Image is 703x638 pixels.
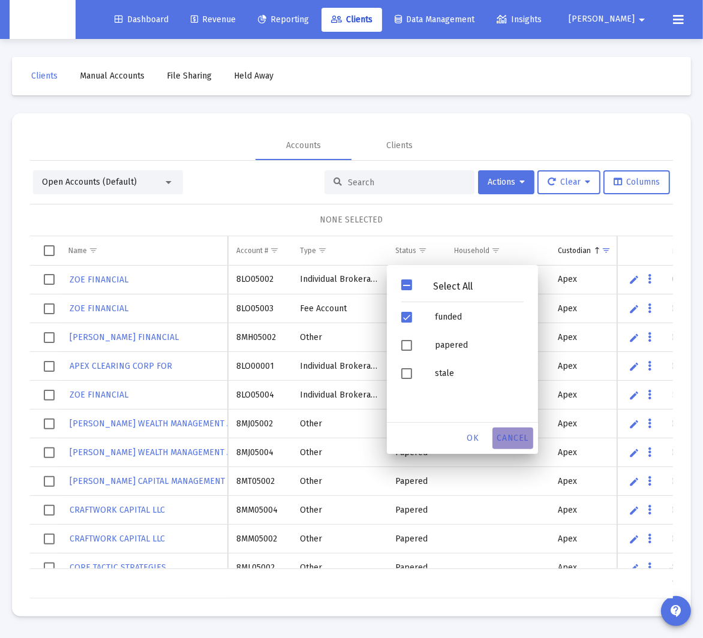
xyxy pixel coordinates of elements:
div: Select row [44,332,55,343]
div: Type [300,246,316,255]
a: Edit [629,562,640,573]
a: Clients [22,64,67,88]
mat-icon: arrow_drop_down [635,8,649,32]
td: Apex [549,467,623,496]
a: Clients [322,8,382,32]
td: Other [292,467,387,496]
td: Other [292,553,387,582]
button: Actions [478,170,534,194]
span: ZOE FINANCIAL [70,390,128,400]
span: Held Away [234,71,274,81]
td: 8LO05002 [228,266,292,294]
td: Apex [549,438,623,467]
div: Select row [44,505,55,516]
div: Select row [44,447,55,458]
span: Data Management [395,14,474,25]
div: Account # [236,246,268,255]
div: Select All [412,281,494,291]
td: Column Custodian [549,236,623,265]
span: Clear [548,177,590,187]
a: Data Management [385,8,484,32]
a: Manual Accounts [70,64,154,88]
a: [PERSON_NAME] WEALTH MANAGEMENT AND [68,444,244,461]
span: Cancel [497,433,528,443]
td: Apex [549,525,623,553]
span: Reporting [258,14,309,25]
div: Papered [395,533,438,545]
td: Other [292,410,387,438]
span: CRAFTWORK CAPITAL LLC [70,505,165,515]
a: CRAFTWORK CAPITAL LLC [68,501,166,519]
span: Show filter options for column 'Status' [418,246,427,255]
td: 8MJ05002 [228,410,292,438]
a: Edit [629,476,640,487]
span: Show filter options for column 'Name' [89,246,98,255]
div: Select row [44,361,55,372]
td: Column Household [446,236,550,265]
span: Actions [488,177,525,187]
span: File Sharing [167,71,212,81]
div: Data grid [30,236,673,598]
div: Papered [395,504,438,516]
a: Edit [629,390,640,401]
td: Apex [549,410,623,438]
span: [PERSON_NAME] WEALTH MANAGEMENT AND [70,447,243,458]
div: Name [68,246,87,255]
td: Column Account # [228,236,292,265]
td: Other [292,496,387,525]
a: ZOE FINANCIAL [68,386,130,404]
div: papered [425,331,533,359]
div: funded [425,303,533,331]
div: Select row [44,303,55,314]
div: Cancel [492,428,533,449]
td: 8MM05002 [228,525,292,553]
a: ZOE FINANCIAL [68,271,130,288]
span: Manual Accounts [80,71,145,81]
span: ZOE FINANCIAL [70,303,128,314]
td: 8MM05004 [228,496,292,525]
span: Show filter options for column 'Type' [318,246,327,255]
div: Status [395,246,416,255]
div: Papered [395,476,438,487]
td: Apex [549,496,623,525]
span: CORE TACTIC STRATEGIES, [70,562,168,573]
span: ZOE FINANCIAL [70,275,128,285]
td: Individual Brokerage [292,352,387,381]
span: CRAFTWORK CAPITAL LLC [70,534,165,544]
span: Open Accounts (Default) [42,177,137,187]
a: Reporting [248,8,319,32]
div: Select row [44,274,55,285]
a: Edit [629,303,640,314]
button: Clear [537,170,600,194]
span: Clients [331,14,372,25]
span: Revenue [191,14,236,25]
span: APEX CLEARING CORP FOR [70,361,172,371]
td: 8LO00001 [228,352,292,381]
div: Household [455,246,490,255]
td: Fee Account [292,294,387,323]
button: [PERSON_NAME] [554,7,663,31]
a: [PERSON_NAME] CAPITAL MANAGEMENT [68,473,226,490]
a: CORE TACTIC STRATEGIES, [68,559,169,576]
a: [PERSON_NAME] WEALTH MANAGEMENT AND [68,415,244,432]
span: Dashboard [115,14,169,25]
a: Revenue [181,8,245,32]
span: Show filter options for column 'Household' [492,246,501,255]
td: Apex [549,323,623,352]
span: Insights [497,14,542,25]
div: stale [425,359,533,387]
a: Edit [629,274,640,285]
td: 8LO05004 [228,381,292,410]
td: Other [292,323,387,352]
td: Apex [549,294,623,323]
div: Select row [44,390,55,401]
td: 8LO05003 [228,294,292,323]
a: Held Away [224,64,283,88]
td: Apex [549,553,623,582]
td: Apex [549,266,623,294]
span: OK [467,433,479,443]
div: Select row [44,476,55,487]
td: 8ML05002 [228,553,292,582]
a: File Sharing [157,64,221,88]
div: Filter options [387,265,538,454]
